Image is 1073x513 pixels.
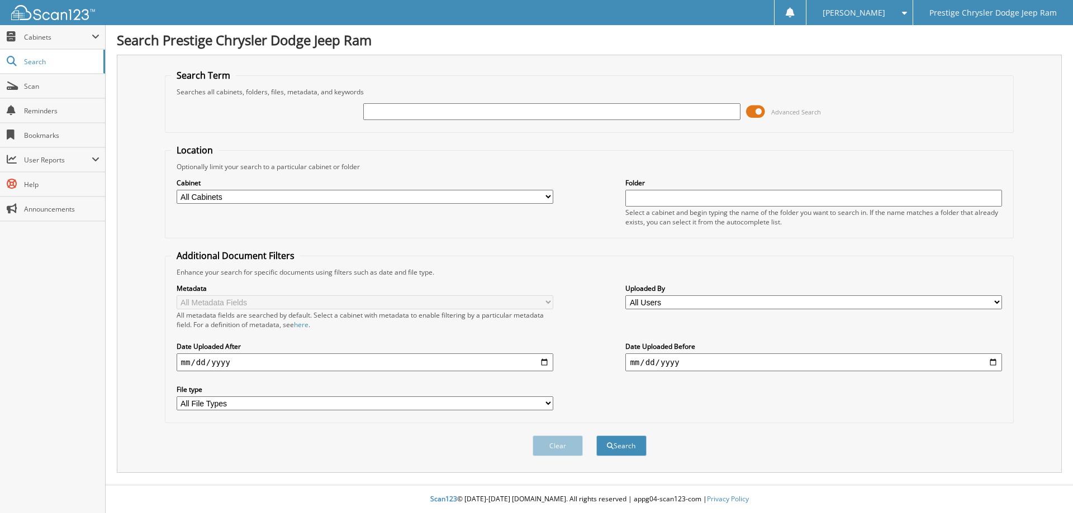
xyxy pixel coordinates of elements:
[625,284,1002,293] label: Uploaded By
[24,180,99,189] span: Help
[177,310,553,329] div: All metadata fields are searched by default. Select a cabinet with metadata to enable filtering b...
[171,267,1008,277] div: Enhance your search for specific documents using filters such as date and file type.
[294,320,308,329] a: here
[171,87,1008,97] div: Searches all cabinets, folders, files, metadata, and keywords
[24,81,99,91] span: Scan
[533,435,583,456] button: Clear
[625,178,1002,188] label: Folder
[171,144,219,156] legend: Location
[177,178,553,188] label: Cabinet
[24,204,99,214] span: Announcements
[177,342,553,351] label: Date Uploaded After
[171,162,1008,171] div: Optionally limit your search to a particular cabinet or folder
[625,208,1002,227] div: Select a cabinet and begin typing the name of the folder you want to search in. If the name match...
[707,494,749,504] a: Privacy Policy
[106,486,1073,513] div: © [DATE]-[DATE] [DOMAIN_NAME]. All rights reserved | appg04-scan123-com |
[171,250,300,262] legend: Additional Document Filters
[24,106,99,116] span: Reminders
[24,32,92,42] span: Cabinets
[823,9,885,16] span: [PERSON_NAME]
[625,353,1002,371] input: end
[177,284,553,293] label: Metadata
[771,108,821,116] span: Advanced Search
[596,435,647,456] button: Search
[24,155,92,165] span: User Reports
[11,5,95,20] img: scan123-logo-white.svg
[177,353,553,371] input: start
[24,57,98,66] span: Search
[171,69,236,81] legend: Search Term
[177,385,553,394] label: File type
[24,131,99,140] span: Bookmarks
[430,494,457,504] span: Scan123
[625,342,1002,351] label: Date Uploaded Before
[117,31,1062,49] h1: Search Prestige Chrysler Dodge Jeep Ram
[929,9,1057,16] span: Prestige Chrysler Dodge Jeep Ram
